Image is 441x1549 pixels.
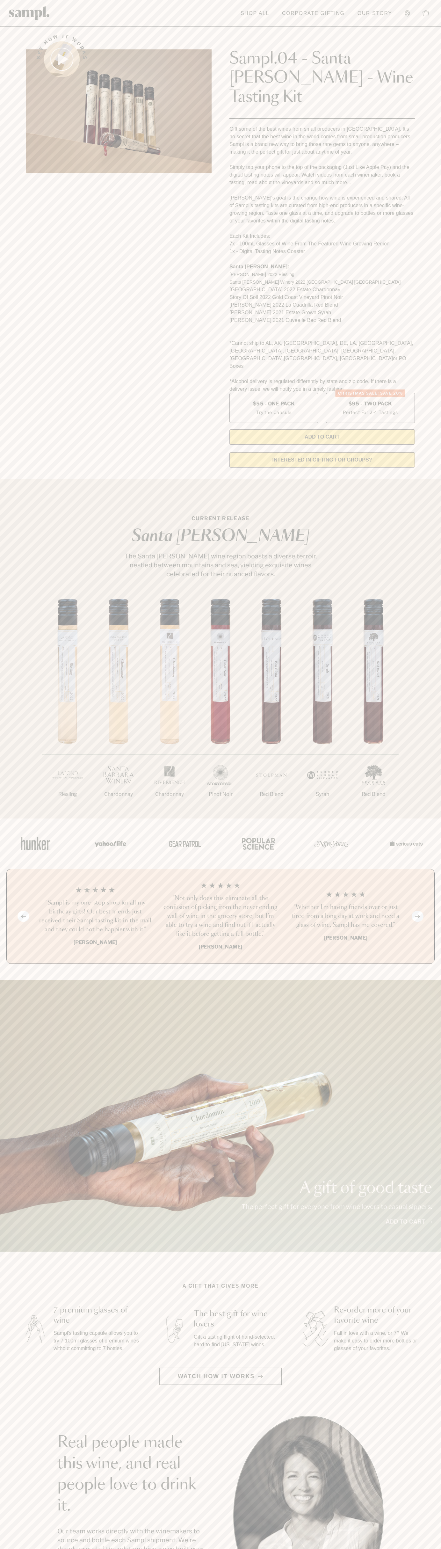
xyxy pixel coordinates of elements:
p: Chardonnay [93,790,144,798]
p: Sampl's tasting capsule allows you to try 7 100ml glasses of premium wines without committing to ... [54,1329,140,1352]
p: Chardonnay [144,790,195,798]
a: Shop All [237,6,272,20]
span: $95 - Two Pack [349,400,392,407]
span: [GEOGRAPHIC_DATA], [GEOGRAPHIC_DATA] [284,356,393,361]
p: The perfect gift for everyone from wine lovers to casual sippers. [242,1202,432,1211]
a: Corporate Gifting [279,6,348,20]
b: [PERSON_NAME] [199,944,242,950]
p: A gift of good taste [242,1181,432,1196]
li: 6 / 7 [297,599,348,818]
p: Riesling [42,790,93,798]
p: Pinot Noir [195,790,246,798]
p: Syrah [297,790,348,798]
li: 1 / 7 [42,599,93,818]
h3: “Sampl is my one-stop shop for all my birthday gifts! Our best friends just received their Sampl ... [38,898,153,934]
img: Artboard_4_28b4d326-c26e-48f9-9c80-911f17d6414e_x450.png [238,830,277,857]
button: Add to Cart [229,429,415,445]
p: The Santa [PERSON_NAME] wine region boasts a diverse terroir, nestled between mountains and sea, ... [119,552,322,578]
li: 5 / 7 [246,599,297,818]
strong: Santa [PERSON_NAME]: [229,264,289,269]
span: Santa [PERSON_NAME] Winery 2022 [GEOGRAPHIC_DATA] [GEOGRAPHIC_DATA] [229,280,401,285]
em: Santa [PERSON_NAME] [132,529,309,544]
h1: Sampl.04 - Santa [PERSON_NAME] - Wine Tasting Kit [229,49,415,107]
small: Try the Capsule [256,409,292,416]
img: Artboard_1_c8cd28af-0030-4af1-819c-248e302c7f06_x450.png [17,830,55,857]
li: [PERSON_NAME] 2021 Cuvee le Bec Red Blend [229,316,415,324]
a: Add to cart [386,1218,432,1226]
h2: Real people made this wine, and real people love to drink it. [57,1432,208,1516]
h3: “Whether I'm having friends over or just tired from a long day at work and need a glass of wine, ... [288,903,403,930]
img: Artboard_7_5b34974b-f019-449e-91fb-745f8d0877ee_x450.png [386,830,424,857]
li: 7 / 7 [348,599,399,818]
li: 1 / 4 [38,882,153,951]
button: See how it works [44,41,80,77]
a: interested in gifting for groups? [229,452,415,468]
li: 3 / 7 [144,599,195,818]
button: Previous slide [18,911,29,922]
li: [PERSON_NAME] 2021 Estate Grown Syrah [229,309,415,316]
h3: “Not only does this eliminate all the confusion of picking from the never ending wall of wine in ... [163,894,278,939]
span: $55 - One Pack [253,400,295,407]
li: 2 / 7 [93,599,144,818]
span: [PERSON_NAME] 2022 Riesling [229,272,294,277]
img: Sampl logo [9,6,50,20]
h3: Re-order more of your favorite wine [334,1305,421,1326]
p: CURRENT RELEASE [119,515,322,522]
li: [PERSON_NAME] 2022 La Cuadrilla Red Blend [229,301,415,309]
li: [GEOGRAPHIC_DATA] 2022 Estate Chardonnay [229,286,415,294]
img: Artboard_3_0b291449-6e8c-4d07-b2c2-3f3601a19cd1_x450.png [312,830,351,857]
img: Sampl.04 - Santa Barbara - Wine Tasting Kit [26,49,212,173]
p: Gift a tasting flight of hand-selected, hard-to-find [US_STATE] wines. [194,1333,280,1349]
p: Fall in love with a wine, or 7? We make it easy to order more bottles or glasses of your favorites. [334,1329,421,1352]
li: 4 / 7 [195,599,246,818]
small: Perfect For 2-4 Tastings [343,409,398,416]
li: 2 / 4 [163,882,278,951]
li: 3 / 4 [288,882,403,951]
p: Red Blend [246,790,297,798]
span: , [283,356,284,361]
img: Artboard_5_7fdae55a-36fd-43f7-8bfd-f74a06a2878e_x450.png [164,830,203,857]
h3: The best gift for wine lovers [194,1309,280,1329]
div: Christmas SALE! Save 20% [336,389,405,397]
h3: 7 premium glasses of wine [54,1305,140,1326]
li: Story Of Soil 2022 Gold Coast Vineyard Pinot Noir [229,294,415,301]
button: Watch how it works [159,1368,282,1385]
a: Our Story [354,6,395,20]
p: Red Blend [348,790,399,798]
b: [PERSON_NAME] [74,939,117,945]
h2: A gift that gives more [183,1282,259,1290]
button: Next slide [412,911,423,922]
img: Artboard_6_04f9a106-072f-468a-bdd7-f11783b05722_x450.png [90,830,129,857]
b: [PERSON_NAME] [324,935,367,941]
div: Gift some of the best wines from small producers in [GEOGRAPHIC_DATA]. It’s no secret that the be... [229,125,415,393]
